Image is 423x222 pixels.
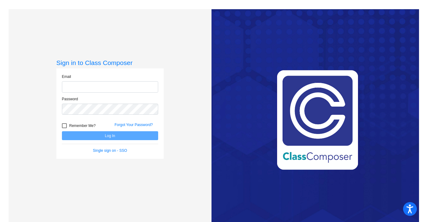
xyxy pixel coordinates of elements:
a: Forgot Your Password? [115,123,153,127]
h3: Sign in to Class Composer [56,59,164,67]
button: Log In [62,131,158,140]
a: Single sign on - SSO [93,148,127,153]
label: Password [62,96,78,102]
label: Email [62,74,71,79]
span: Remember Me? [69,122,96,129]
